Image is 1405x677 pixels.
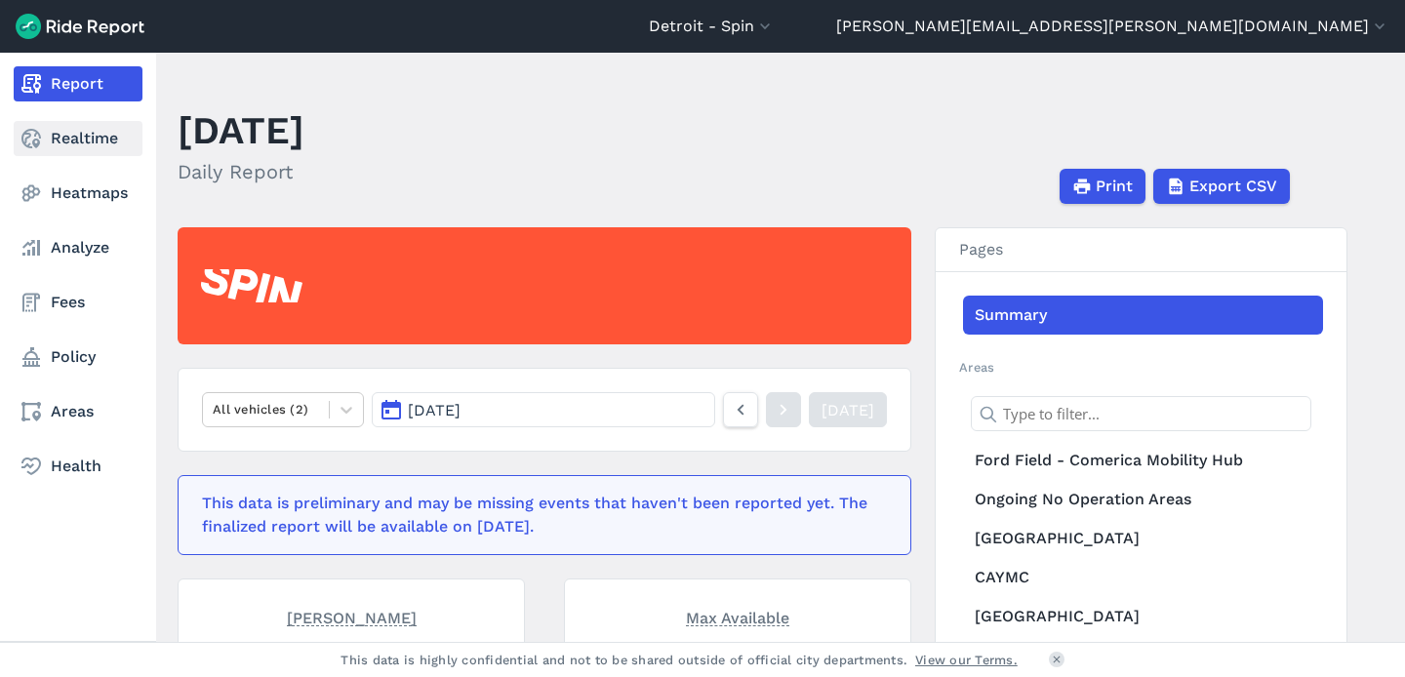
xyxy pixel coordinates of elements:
[1060,169,1145,204] button: Print
[14,339,142,375] a: Policy
[963,597,1323,636] a: [GEOGRAPHIC_DATA]
[649,15,775,38] button: Detroit - Spin
[14,121,142,156] a: Realtime
[1096,175,1133,198] span: Print
[686,607,789,626] span: Max Available
[16,14,144,39] img: Ride Report
[14,394,142,429] a: Areas
[963,636,1323,675] a: Campus Martius
[14,230,142,265] a: Analyze
[1189,175,1277,198] span: Export CSV
[408,401,461,419] span: [DATE]
[178,103,304,157] h1: [DATE]
[14,66,142,101] a: Report
[201,269,302,302] img: Spin
[14,285,142,320] a: Fees
[963,519,1323,558] a: [GEOGRAPHIC_DATA]
[287,607,417,626] span: [PERSON_NAME]
[963,296,1323,335] a: Summary
[959,358,1323,377] h2: Areas
[971,396,1311,431] input: Type to filter...
[936,228,1346,272] h3: Pages
[809,392,887,427] a: [DATE]
[14,449,142,484] a: Health
[836,15,1389,38] button: [PERSON_NAME][EMAIL_ADDRESS][PERSON_NAME][DOMAIN_NAME]
[963,441,1323,480] a: Ford Field - Comerica Mobility Hub
[1153,169,1290,204] button: Export CSV
[202,492,875,538] div: This data is preliminary and may be missing events that haven't been reported yet. The finalized ...
[178,157,304,186] h2: Daily Report
[14,176,142,211] a: Heatmaps
[963,558,1323,597] a: CAYMC
[915,651,1018,669] a: View our Terms.
[372,392,715,427] button: [DATE]
[963,480,1323,519] a: Ongoing No Operation Areas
